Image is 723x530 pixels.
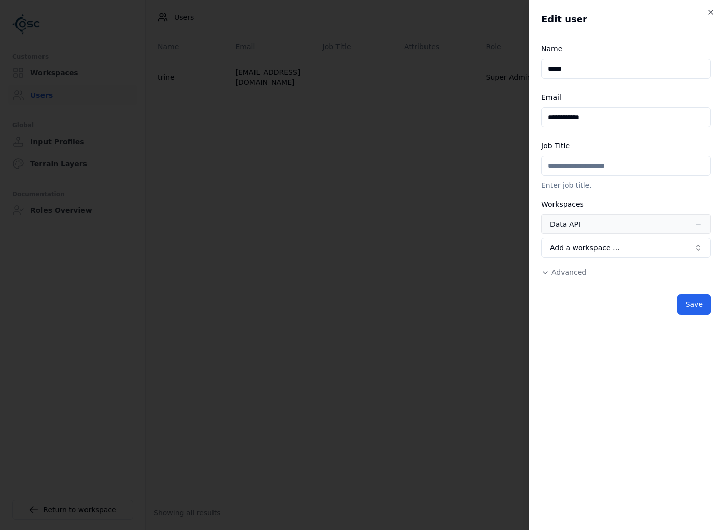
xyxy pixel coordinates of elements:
[541,12,711,26] h2: Edit user
[541,200,584,208] label: Workspaces
[541,267,586,277] button: Advanced
[541,93,561,101] label: Email
[551,268,586,276] span: Advanced
[550,243,620,253] span: Add a workspace …
[541,142,570,150] label: Job Title
[550,219,580,229] div: Data API
[677,294,711,315] button: Save
[541,180,711,190] p: Enter job title.
[541,45,562,53] label: Name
